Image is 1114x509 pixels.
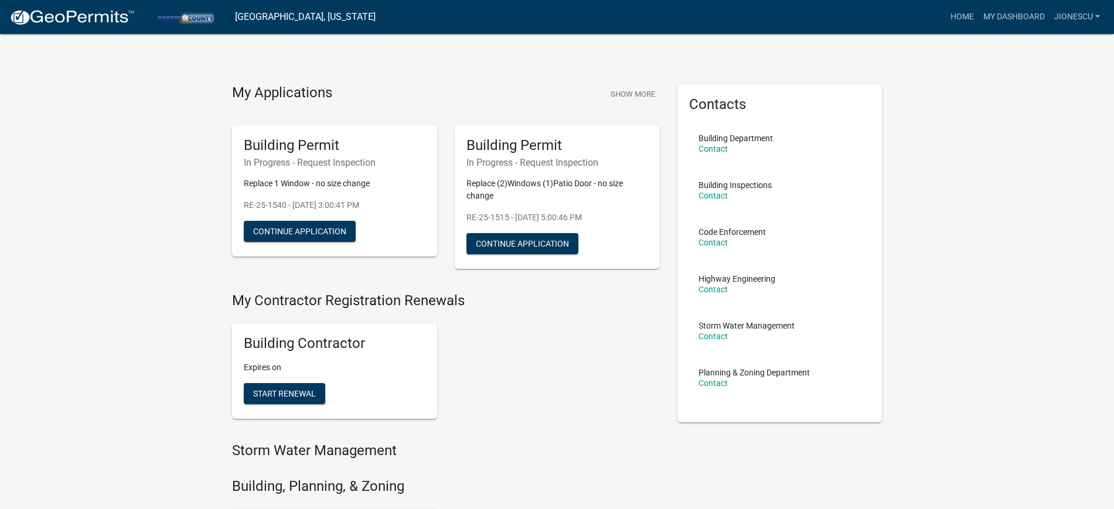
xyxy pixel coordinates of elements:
[232,292,660,309] h4: My Contractor Registration Renewals
[244,199,425,211] p: RE-25-1540 - [DATE] 3:00:41 PM
[232,478,660,495] h4: Building, Planning, & Zoning
[699,228,766,236] p: Code Enforcement
[689,96,871,113] h5: Contacts
[244,361,425,374] p: Expires on
[235,7,376,27] a: [GEOGRAPHIC_DATA], [US_STATE]
[466,233,578,254] button: Continue Application
[466,137,648,154] h5: Building Permit
[699,134,773,142] p: Building Department
[466,157,648,168] h6: In Progress - Request Inspection
[606,84,660,104] button: Show More
[699,285,728,294] a: Contact
[466,211,648,224] p: RE-25-1515 - [DATE] 5:00:46 PM
[232,84,332,102] h4: My Applications
[699,378,728,388] a: Contact
[699,238,728,247] a: Contact
[699,322,795,330] p: Storm Water Management
[253,389,316,398] span: Start Renewal
[244,335,425,352] h5: Building Contractor
[244,177,425,190] p: Replace 1 Window - no size change
[244,157,425,168] h6: In Progress - Request Inspection
[699,181,772,189] p: Building Inspections
[244,383,325,404] button: Start Renewal
[699,191,728,200] a: Contact
[144,9,226,25] img: Porter County, Indiana
[699,144,728,153] a: Contact
[244,137,425,154] h5: Building Permit
[699,275,775,283] p: Highway Engineering
[232,442,660,459] h4: Storm Water Management
[699,368,810,377] p: Planning & Zoning Department
[232,292,660,428] wm-registration-list-section: My Contractor Registration Renewals
[699,332,728,341] a: Contact
[979,6,1050,28] a: My Dashboard
[466,177,648,202] p: Replace (2)Windows (1)Patio Door - no size change
[244,221,356,242] button: Continue Application
[946,6,979,28] a: Home
[1050,6,1105,28] a: jionescu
